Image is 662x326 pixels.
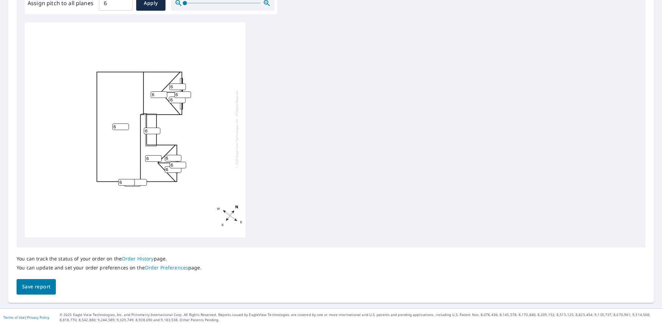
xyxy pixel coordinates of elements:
[17,279,56,295] button: Save report
[122,255,154,262] a: Order History
[17,265,202,271] p: You can update and set your order preferences on the page.
[22,283,50,291] span: Save report
[17,256,202,262] p: You can track the status of your order on the page.
[3,315,49,319] p: |
[60,312,659,323] p: © 2025 Eagle View Technologies, Inc. and Pictometry International Corp. All Rights Reserved. Repo...
[3,315,25,320] a: Terms of Use
[27,315,49,320] a: Privacy Policy
[145,264,188,271] a: Order Preferences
